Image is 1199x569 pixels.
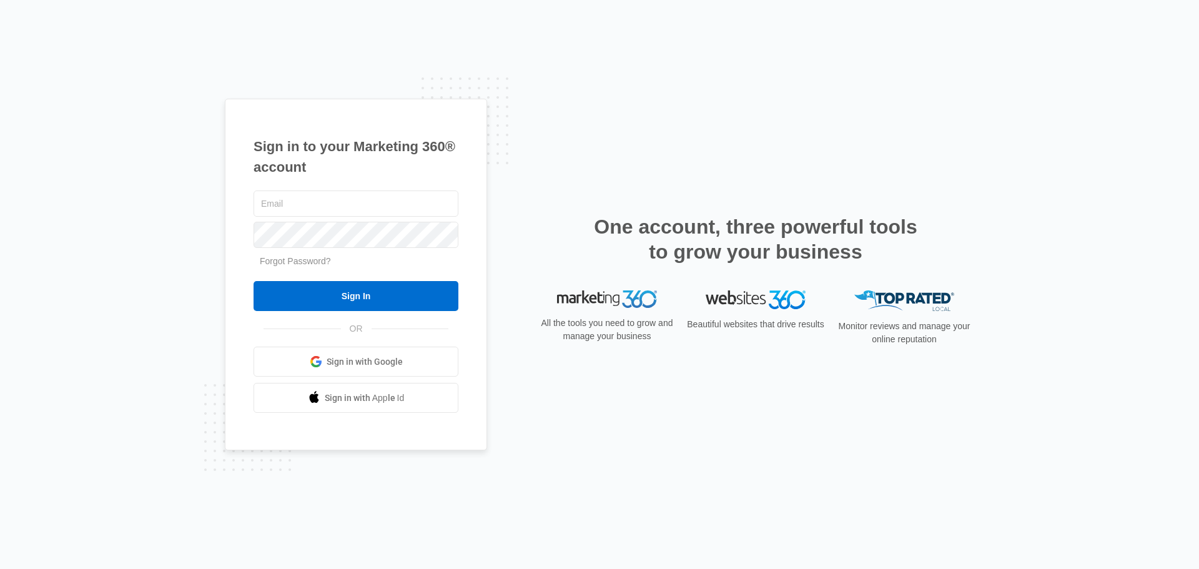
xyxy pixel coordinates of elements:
[254,136,458,177] h1: Sign in to your Marketing 360® account
[854,290,954,311] img: Top Rated Local
[341,322,372,335] span: OR
[834,320,974,346] p: Monitor reviews and manage your online reputation
[254,383,458,413] a: Sign in with Apple Id
[325,392,405,405] span: Sign in with Apple Id
[590,214,921,264] h2: One account, three powerful tools to grow your business
[706,290,806,309] img: Websites 360
[254,347,458,377] a: Sign in with Google
[537,317,677,343] p: All the tools you need to grow and manage your business
[327,355,403,369] span: Sign in with Google
[260,256,331,266] a: Forgot Password?
[686,318,826,331] p: Beautiful websites that drive results
[254,281,458,311] input: Sign In
[254,190,458,217] input: Email
[557,290,657,308] img: Marketing 360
